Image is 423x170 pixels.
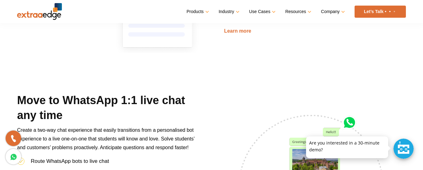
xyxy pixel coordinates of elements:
a: Industry [219,7,238,16]
a: Company [321,7,344,16]
a: Resources [285,7,310,16]
a: Products [187,7,208,16]
a: Use Cases [249,7,274,16]
p: Create a two-way chat experience that easily transitions from a personalised bot experience to a ... [17,126,199,157]
a: Let’s Talk [355,6,406,18]
a: Learn more [224,28,251,34]
span: Route WhatsApp bots to live chat [31,158,109,164]
h2: Move to WhatsApp 1:1 live chat any time [17,93,199,126]
div: Chat [393,139,414,159]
